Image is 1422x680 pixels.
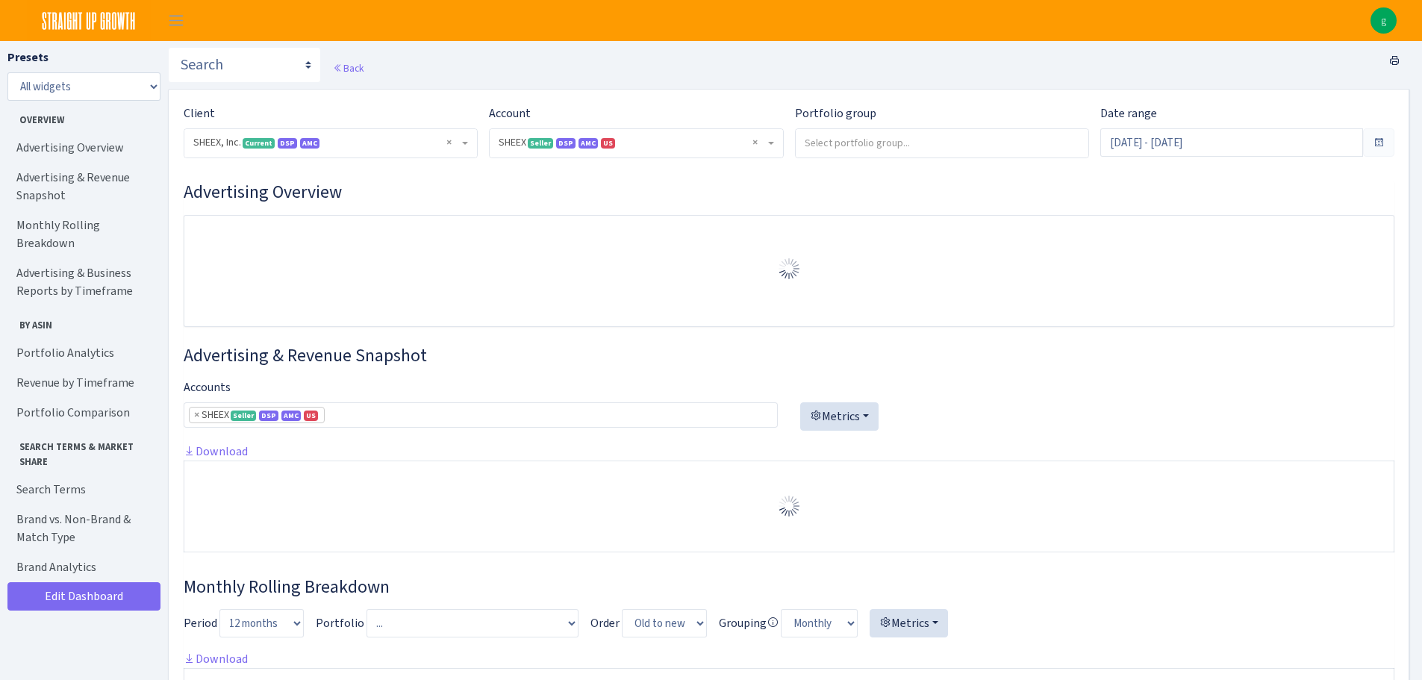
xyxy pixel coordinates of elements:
a: Brand Analytics [7,552,157,582]
span: US [304,411,318,421]
button: Metrics [800,402,879,431]
button: Toggle navigation [158,8,195,33]
label: Portfolio [316,614,364,632]
span: Amazon Marketing Cloud [579,138,598,149]
label: Accounts [184,378,231,396]
li: SHEEX <span class="badge badge-success">Seller</span><span class="badge badge-primary">DSP</span>... [189,407,325,423]
span: Seller [231,411,256,421]
span: SHEEX <span class="badge badge-success">Seller</span><span class="badge badge-primary">DSP</span>... [490,129,782,157]
span: SHEEX <span class="badge badge-success">Seller</span><span class="badge badge-primary">DSP</span>... [499,135,764,150]
span: By ASIN [8,312,156,332]
img: Preloader [777,257,801,281]
h3: Widget #2 [184,345,1394,366]
h3: Widget #1 [184,181,1394,203]
a: Brand vs. Non-Brand & Match Type [7,505,157,552]
span: Amazon Marketing Cloud [281,411,301,421]
span: SHEEX, Inc. <span class="badge badge-success">Current</span><span class="badge badge-primary">DSP... [184,129,477,157]
label: Client [184,105,215,122]
a: Advertising & Revenue Snapshot [7,163,157,210]
span: SHEEX, Inc. <span class="badge badge-success">Current</span><span class="badge badge-primary">DSP... [193,135,459,150]
i: Avg. daily only for these metrics:<br> Sessions<br> Units<br> Revenue<br> Spend<br> Sales<br> Cli... [767,617,779,628]
span: Remove all items [752,135,758,150]
span: DSP [278,138,297,149]
span: DSP [259,411,278,421]
label: Portfolio group [795,105,876,122]
label: Period [184,614,217,632]
a: Advertising Overview [7,133,157,163]
span: Overview [8,107,156,127]
span: AMC [300,138,319,149]
input: Select portfolio group... [796,129,1088,156]
a: Download [184,651,248,667]
a: Back [333,61,364,75]
a: Advertising & Business Reports by Timeframe [7,258,157,306]
span: Search Terms & Market Share [8,434,156,468]
span: Seller [528,138,553,149]
span: Remove all items [446,135,452,150]
label: Date range [1100,105,1157,122]
a: Monthly Rolling Breakdown [7,210,157,258]
img: gjoyce [1370,7,1397,34]
img: Preloader [777,494,801,518]
a: g [1370,7,1397,34]
label: Account [489,105,531,122]
span: Current [243,138,275,149]
span: US [601,138,615,149]
h3: Widget #38 [184,576,1394,598]
button: Metrics [870,609,948,637]
a: Search Terms [7,475,157,505]
a: Portfolio Comparison [7,398,157,428]
a: Download [184,443,248,459]
a: Revenue by Timeframe [7,368,157,398]
label: Order [590,614,620,632]
label: Presets [7,49,49,66]
span: × [194,408,199,422]
a: Portfolio Analytics [7,338,157,368]
a: Edit Dashboard [7,582,160,611]
label: Grouping [719,614,779,632]
span: DSP [556,138,576,149]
